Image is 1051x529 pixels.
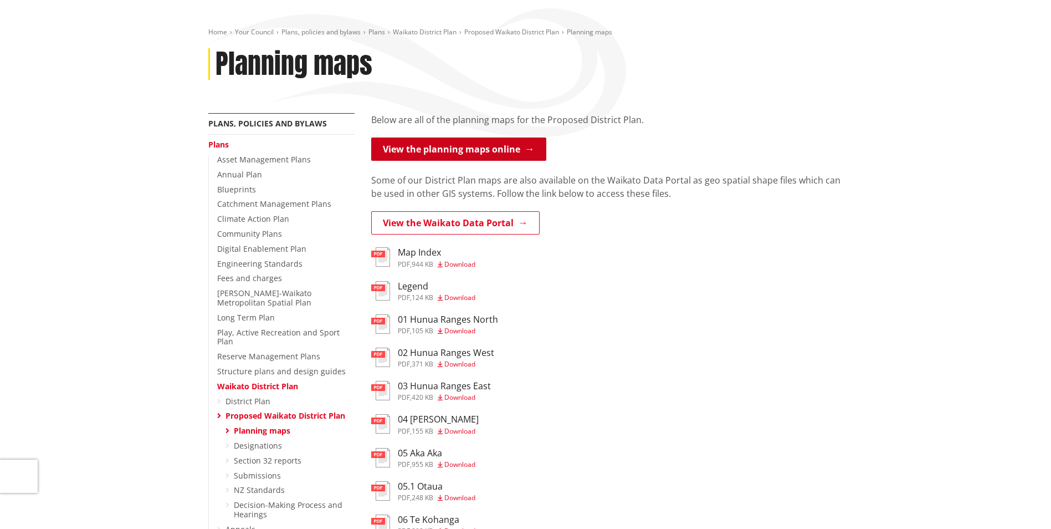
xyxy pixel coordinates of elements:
a: Blueprints [217,184,256,195]
h3: 05 Aka Aka [398,448,475,459]
a: Home [208,27,227,37]
a: Long Term Plan [217,312,275,323]
span: Download [444,359,475,369]
a: 02 Hunua Ranges West pdf,371 KB Download [371,348,494,368]
span: 944 KB [412,260,433,269]
a: Map Index pdf,944 KB Download [371,247,475,267]
span: pdf [398,359,410,369]
img: document-pdf.svg [371,414,390,434]
img: document-pdf.svg [371,281,390,301]
a: Plans [368,27,385,37]
a: Designations [234,440,282,451]
span: pdf [398,326,410,335]
div: , [398,328,498,334]
img: document-pdf.svg [371,314,390,334]
span: pdf [398,426,410,436]
a: Waikato District Plan [393,27,457,37]
nav: breadcrumb [208,28,843,37]
h3: 04 [PERSON_NAME] [398,414,479,425]
div: , [398,261,475,268]
a: Section 32 reports [234,455,301,466]
div: , [398,428,479,435]
a: Proposed Waikato District Plan [225,410,345,421]
span: 155 KB [412,426,433,436]
img: document-pdf.svg [371,247,390,267]
h3: Legend [398,281,475,292]
a: 04 [PERSON_NAME] pdf,155 KB Download [371,414,479,434]
span: Download [444,393,475,402]
span: pdf [398,493,410,502]
a: Fees and charges [217,273,282,283]
span: Download [444,293,475,302]
p: Some of our District Plan maps are also available on the Waikato Data Portal as geo spatial shape... [371,174,843,200]
h3: 05.1 Otaua [398,481,475,492]
img: document-pdf.svg [371,381,390,400]
a: Proposed Waikato District Plan [464,27,559,37]
h3: 01 Hunua Ranges North [398,314,498,325]
span: 248 KB [412,493,433,502]
a: Submissions [234,470,281,481]
a: Plans, policies and bylaws [208,118,327,129]
a: [PERSON_NAME]-Waikato Metropolitan Spatial Plan [217,288,311,308]
a: Asset Management Plans [217,154,311,165]
a: Community Plans [217,228,282,239]
h3: 06 Te Kohanga [398,515,475,525]
span: Download [444,460,475,469]
span: 124 KB [412,293,433,302]
a: Structure plans and design guides [217,366,346,377]
span: 420 KB [412,393,433,402]
div: , [398,495,475,501]
span: 955 KB [412,460,433,469]
h3: 03 Hunua Ranges East [398,381,491,391]
div: , [398,294,475,301]
a: Waikato District Plan [217,381,298,391]
a: View the Waikato Data Portal [371,211,540,235]
h1: Planning maps [216,48,372,80]
p: Below are all of the planning maps for the Proposed District Plan. [371,113,843,126]
iframe: Messenger Launcher [1000,482,1040,522]
span: 105 KB [412,326,433,335]
a: Catchment Management Plans [217,199,331,209]
a: District Plan [225,396,270,406]
img: document-pdf.svg [371,448,390,467]
span: Download [444,326,475,335]
span: Planning maps [567,27,612,37]
a: Engineering Standards [217,258,303,269]
span: pdf [398,460,410,469]
span: pdf [398,260,410,269]
a: Annual Plan [217,169,262,180]
h3: Map Index [398,247,475,258]
a: NZ Standards [234,485,285,495]
a: Reserve Management Plans [217,351,320,362]
div: , [398,461,475,468]
a: Plans, policies and bylaws [281,27,361,37]
img: document-pdf.svg [371,481,390,501]
span: pdf [398,293,410,302]
a: 03 Hunua Ranges East pdf,420 KB Download [371,381,491,401]
h3: 02 Hunua Ranges West [398,348,494,358]
a: Play, Active Recreation and Sport Plan [217,327,340,347]
a: 01 Hunua Ranges North pdf,105 KB Download [371,314,498,334]
span: Download [444,493,475,502]
div: , [398,394,491,401]
a: Climate Action Plan [217,213,289,224]
span: pdf [398,393,410,402]
div: , [398,361,494,368]
a: Plans [208,139,229,150]
a: 05 Aka Aka pdf,955 KB Download [371,448,475,468]
img: document-pdf.svg [371,348,390,367]
a: Digital Enablement Plan [217,243,306,254]
span: 371 KB [412,359,433,369]
a: Decision-Making Process and Hearings [234,500,342,520]
a: Your Council [235,27,274,37]
a: Planning maps [234,425,290,436]
a: Legend pdf,124 KB Download [371,281,475,301]
span: Download [444,426,475,436]
span: Download [444,260,475,269]
a: 05.1 Otaua pdf,248 KB Download [371,481,475,501]
a: View the planning maps online [371,138,546,161]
